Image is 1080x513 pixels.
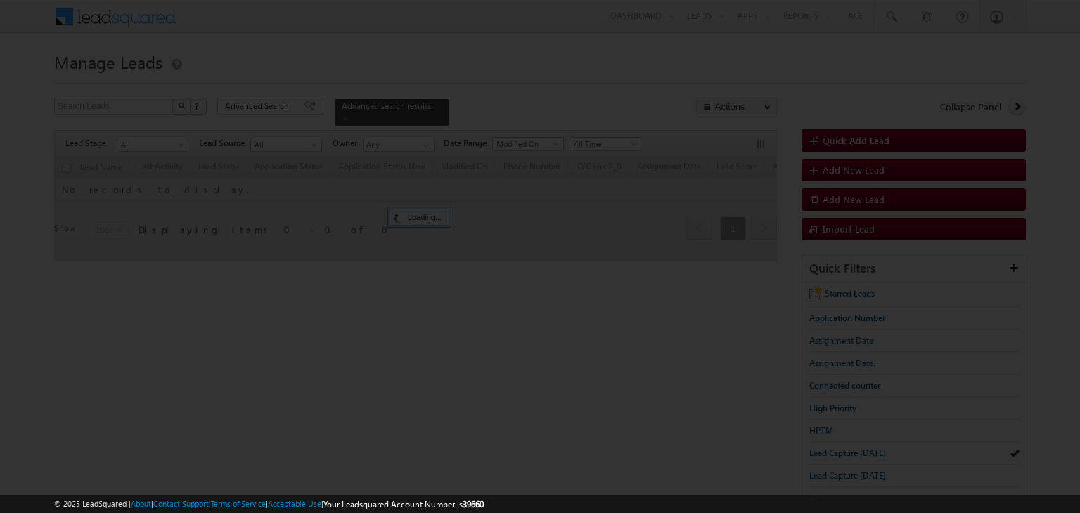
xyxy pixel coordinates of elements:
[153,499,209,508] a: Contact Support
[131,499,151,508] a: About
[463,499,484,509] span: 39660
[323,499,484,509] span: Your Leadsquared Account Number is
[54,498,484,511] span: © 2025 LeadSquared | | | | |
[211,499,266,508] a: Terms of Service
[268,499,321,508] a: Acceptable Use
